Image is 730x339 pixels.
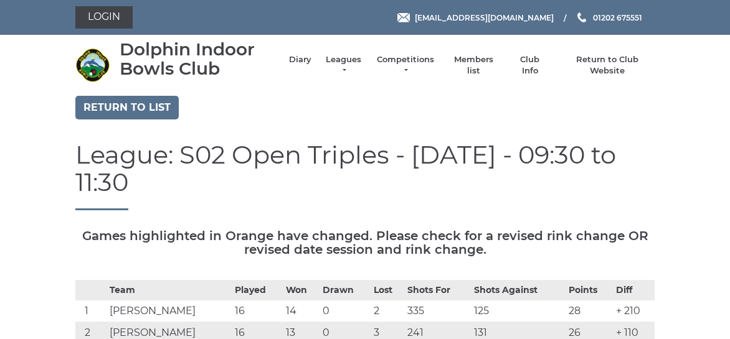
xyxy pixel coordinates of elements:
[232,300,282,322] td: 16
[566,300,613,322] td: 28
[283,300,320,322] td: 14
[320,300,370,322] td: 0
[75,96,179,119] a: Return to list
[320,280,370,300] th: Drawn
[613,280,655,300] th: Diff
[397,12,554,24] a: Email [EMAIL_ADDRESS][DOMAIN_NAME]
[397,13,410,22] img: Email
[232,280,282,300] th: Played
[289,54,311,65] a: Diary
[75,6,133,29] a: Login
[324,54,363,77] a: Leagues
[613,300,655,322] td: + 210
[107,280,232,300] th: Team
[415,12,554,22] span: [EMAIL_ADDRESS][DOMAIN_NAME]
[404,280,471,300] th: Shots For
[75,48,110,82] img: Dolphin Indoor Bowls Club
[283,280,320,300] th: Won
[577,12,586,22] img: Phone us
[566,280,613,300] th: Points
[75,141,655,210] h1: League: S02 Open Triples - [DATE] - 09:30 to 11:30
[75,300,107,322] td: 1
[376,54,435,77] a: Competitions
[561,54,655,77] a: Return to Club Website
[593,12,642,22] span: 01202 675551
[512,54,548,77] a: Club Info
[371,300,404,322] td: 2
[107,300,232,322] td: [PERSON_NAME]
[471,300,566,322] td: 125
[371,280,404,300] th: Lost
[404,300,471,322] td: 335
[120,40,277,78] div: Dolphin Indoor Bowls Club
[75,229,655,256] h5: Games highlighted in Orange have changed. Please check for a revised rink change OR revised date ...
[447,54,499,77] a: Members list
[471,280,566,300] th: Shots Against
[576,12,642,24] a: Phone us 01202 675551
